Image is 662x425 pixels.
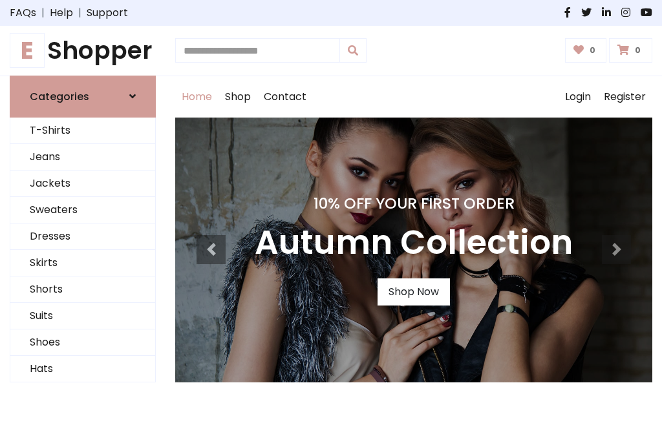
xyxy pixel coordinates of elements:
span: | [73,5,87,21]
a: Suits [10,303,155,329]
a: Dresses [10,223,155,250]
a: Hats [10,356,155,382]
a: Home [175,76,219,118]
a: Shorts [10,276,155,303]
a: Shop [219,76,257,118]
a: T-Shirts [10,118,155,144]
a: 0 [609,38,652,63]
a: Jeans [10,144,155,171]
a: Contact [257,76,313,118]
span: 0 [586,45,599,56]
h6: Categories [30,90,89,103]
a: Shop Now [378,278,450,306]
a: Login [559,76,597,118]
h3: Autumn Collection [255,223,573,263]
span: 0 [632,45,644,56]
a: Shoes [10,329,155,356]
span: | [36,5,50,21]
a: Register [597,76,652,118]
a: Help [50,5,73,21]
a: FAQs [10,5,36,21]
a: 0 [565,38,607,63]
span: E [10,33,45,68]
a: Jackets [10,171,155,197]
h1: Shopper [10,36,156,65]
a: Categories [10,76,156,118]
a: EShopper [10,36,156,65]
a: Sweaters [10,197,155,223]
a: Support [87,5,128,21]
a: Skirts [10,250,155,276]
h4: 10% Off Your First Order [255,194,573,212]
